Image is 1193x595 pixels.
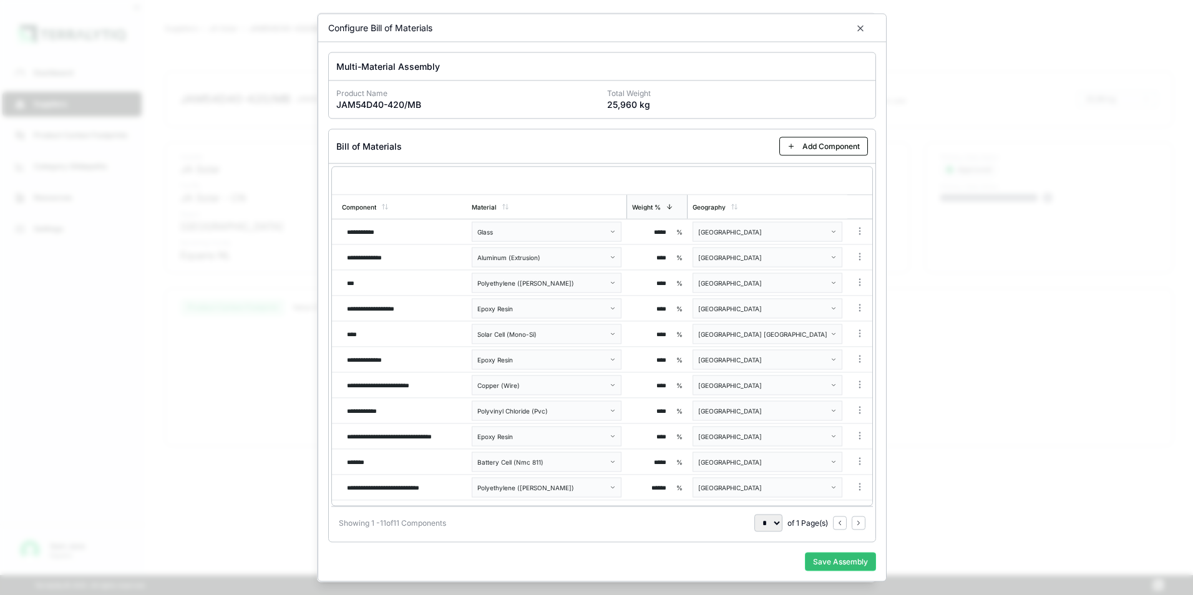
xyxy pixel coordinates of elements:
[472,222,621,242] button: Glass
[693,324,842,344] button: [GEOGRAPHIC_DATA] [GEOGRAPHIC_DATA]
[328,22,432,34] h2: Configure Bill of Materials
[693,427,842,447] button: [GEOGRAPHIC_DATA]
[472,299,621,319] button: Epoxy Resin
[676,279,683,287] span: %
[472,248,621,268] button: Aluminum (Extrusion)
[693,222,842,242] button: [GEOGRAPHIC_DATA]
[339,518,446,528] div: Showing 1 - 11 of 11 Components
[676,407,683,415] span: %
[676,484,683,491] span: %
[342,203,376,211] div: Component
[693,273,842,293] button: [GEOGRAPHIC_DATA]
[472,324,621,344] button: Solar Cell (Mono-Si)
[693,299,842,319] button: [GEOGRAPHIC_DATA]
[787,518,828,528] span: of 1 Page(s)
[676,356,683,364] span: %
[336,99,597,111] p: JAM54D40-420/MB
[693,478,842,498] button: [GEOGRAPHIC_DATA]
[472,427,621,447] button: Epoxy Resin
[693,350,842,370] button: [GEOGRAPHIC_DATA]
[693,452,842,472] button: [GEOGRAPHIC_DATA]
[472,350,621,370] button: Epoxy Resin
[779,137,868,156] button: Add Component
[676,331,683,338] span: %
[676,228,683,236] span: %
[693,248,842,268] button: [GEOGRAPHIC_DATA]
[632,203,661,211] div: Weight %
[472,401,621,421] button: Polyvinyl Chloride (Pvc)
[676,458,683,466] span: %
[607,99,868,111] p: 25,960 kg
[472,478,621,498] button: Polyethylene ([PERSON_NAME])
[805,553,876,571] button: Save Assembly
[693,203,726,211] div: Geography
[607,89,868,99] p: Total Weight
[676,305,683,312] span: %
[336,89,597,99] p: Product Name
[676,382,683,389] span: %
[676,433,683,440] span: %
[472,375,621,395] button: Copper (Wire)
[472,273,621,293] button: Polyethylene ([PERSON_NAME])
[693,375,842,395] button: [GEOGRAPHIC_DATA]
[676,254,683,261] span: %
[472,452,621,472] button: Battery Cell (Nmc 811)
[336,60,868,73] h3: Multi-Material Assembly
[472,203,497,211] div: Material
[693,401,842,421] button: [GEOGRAPHIC_DATA]
[336,140,402,153] h3: Bill of Materials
